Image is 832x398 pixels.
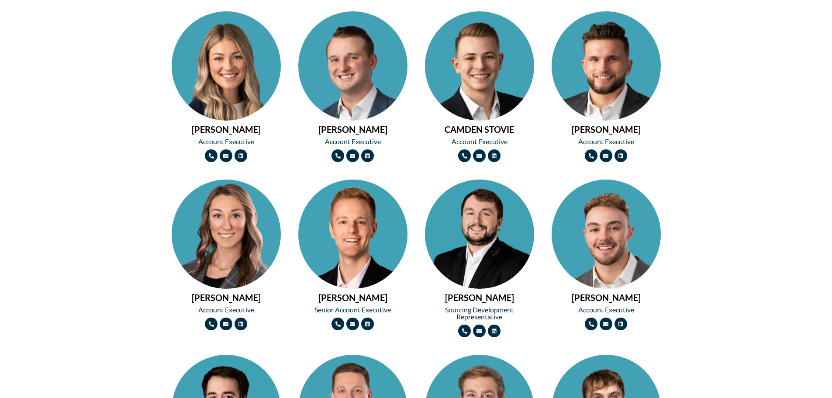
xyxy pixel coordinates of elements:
[425,125,534,134] h2: CAMDEN STOVIE
[425,293,534,302] h2: [PERSON_NAME]
[298,293,407,302] h2: [PERSON_NAME]
[552,293,661,302] h2: [PERSON_NAME]
[172,125,281,134] h2: [PERSON_NAME]
[298,306,407,313] h2: Senior Account Executive
[552,125,661,134] h2: [PERSON_NAME]
[172,306,281,313] h2: Account Executive
[172,293,281,302] h2: [PERSON_NAME]
[425,306,534,320] h2: Sourcing Development Representative
[298,125,407,134] h2: [PERSON_NAME]
[552,306,661,313] h2: Account Executive
[425,138,534,145] h2: Account Executive
[298,138,407,145] h2: Account Executive
[172,138,281,145] h2: Account Executive
[552,138,661,145] h2: Account Executive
